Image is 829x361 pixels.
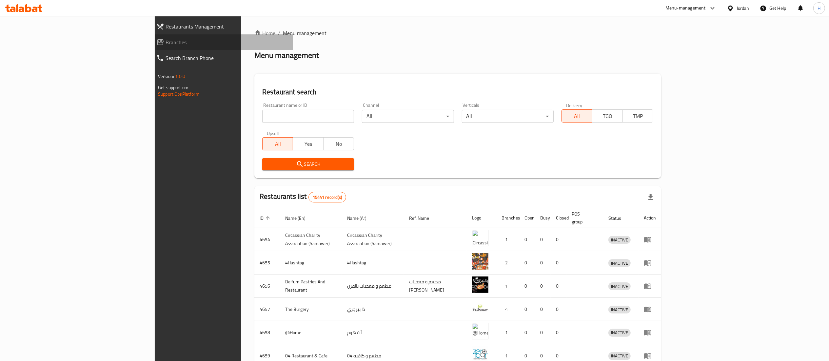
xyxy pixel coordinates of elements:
[665,4,706,12] div: Menu-management
[644,305,656,313] div: Menu
[326,139,351,149] span: No
[362,110,454,123] div: All
[622,109,653,123] button: TMP
[519,275,535,298] td: 0
[166,38,288,46] span: Branches
[347,214,375,222] span: Name (Ar)
[254,29,661,37] nav: breadcrumb
[280,298,342,321] td: The Burgery
[496,275,519,298] td: 1
[280,228,342,251] td: ​Circassian ​Charity ​Association​ (Samawer)
[342,275,404,298] td: مطعم و معجنات بالفرن
[608,329,631,336] span: INACTIVE
[519,321,535,344] td: 0
[496,298,519,321] td: 4
[644,259,656,267] div: Menu
[595,111,620,121] span: TGO
[467,208,496,228] th: Logo
[551,321,566,344] td: 0
[285,214,314,222] span: Name (En)
[260,192,346,202] h2: Restaurants list
[342,298,404,321] td: ذا بيرجري
[608,352,631,360] span: INACTIVE
[551,228,566,251] td: 0
[293,137,324,150] button: Yes
[644,329,656,336] div: Menu
[175,72,185,81] span: 1.0.0
[625,111,651,121] span: TMP
[283,29,326,37] span: Menu management
[151,50,293,66] a: Search Branch Phone
[323,137,354,150] button: No
[535,321,551,344] td: 0
[608,329,631,337] div: INACTIVE
[644,236,656,243] div: Menu
[404,275,467,298] td: مطعم و معجنات [PERSON_NAME]
[572,210,595,226] span: POS group
[551,251,566,275] td: 0
[158,90,200,98] a: Support.OpsPlatform
[496,251,519,275] td: 2
[566,103,582,107] label: Delivery
[496,228,519,251] td: 1
[564,111,590,121] span: All
[158,83,188,92] span: Get support on:
[608,236,631,244] span: INACTIVE
[562,109,592,123] button: All
[267,131,279,135] label: Upsell
[608,259,631,267] span: INACTIVE
[342,228,404,251] td: ​Circassian ​Charity ​Association​ (Samawer)
[639,208,661,228] th: Action
[496,208,519,228] th: Branches
[280,275,342,298] td: Belfurn Pastries And Restaurant
[519,208,535,228] th: Open
[737,5,749,12] div: Jordan
[260,214,272,222] span: ID
[818,5,820,12] span: H
[166,23,288,30] span: Restaurants Management
[643,189,659,205] div: Export file
[608,282,631,290] div: INACTIVE
[551,298,566,321] td: 0
[262,110,354,123] input: Search for restaurant name or ID..
[535,208,551,228] th: Busy
[409,214,438,222] span: Ref. Name
[535,298,551,321] td: 0
[151,19,293,34] a: Restaurants Management
[535,228,551,251] td: 0
[472,253,488,270] img: #Hashtag
[280,321,342,344] td: @Home
[551,208,566,228] th: Closed
[262,158,354,170] button: Search
[535,275,551,298] td: 0
[472,323,488,339] img: @Home
[608,214,630,222] span: Status
[551,275,566,298] td: 0
[472,300,488,316] img: The Burgery
[592,109,623,123] button: TGO
[342,321,404,344] td: آت هوم
[267,160,349,168] span: Search
[535,251,551,275] td: 0
[280,251,342,275] td: #Hashtag
[151,34,293,50] a: Branches
[308,192,346,202] div: Total records count
[166,54,288,62] span: Search Branch Phone
[519,228,535,251] td: 0
[265,139,290,149] span: All
[342,251,404,275] td: #Hashtag
[608,306,631,313] span: INACTIVE
[309,194,346,200] span: 15441 record(s)
[262,137,293,150] button: All
[519,298,535,321] td: 0
[158,72,174,81] span: Version:
[462,110,554,123] div: All
[496,321,519,344] td: 1
[296,139,321,149] span: Yes
[608,283,631,290] span: INACTIVE
[472,276,488,293] img: Belfurn Pastries And Restaurant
